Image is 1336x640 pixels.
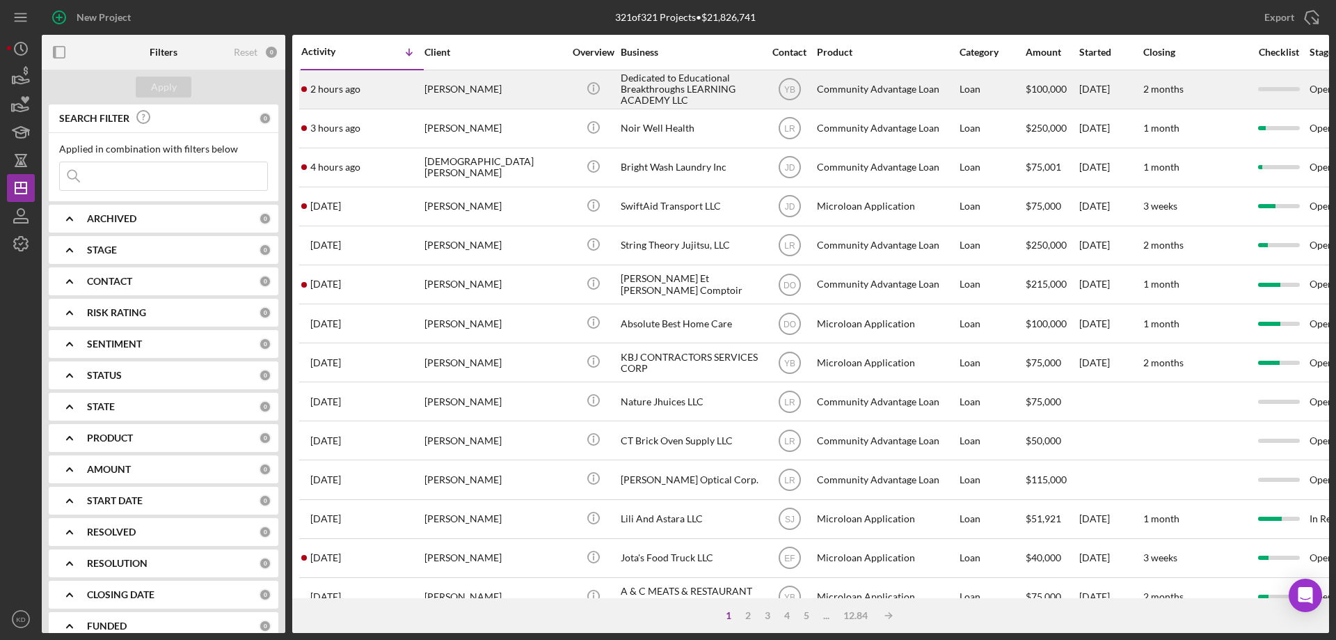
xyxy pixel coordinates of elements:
b: STATE [87,401,115,412]
text: DO [784,280,796,290]
div: Microloan Application [817,188,956,225]
div: Loan [960,461,1024,498]
div: 0 [259,557,271,570]
text: LR [784,397,795,407]
b: RESOLUTION [87,558,148,569]
time: 2025-08-23 19:04 [310,318,341,329]
div: [PERSON_NAME] [424,266,564,303]
div: New Project [77,3,131,31]
div: Noir Well Health [621,110,760,147]
div: Dedicated to Educational Breakthroughs LEARNING ACADEMY LLC [621,71,760,108]
div: [PERSON_NAME] [424,422,564,459]
div: 321 of 321 Projects • $21,826,741 [615,12,756,23]
text: EF [784,554,795,563]
div: Loan [960,540,1024,577]
div: Loan [960,110,1024,147]
div: ... [816,610,836,621]
b: CLOSING DATE [87,589,154,600]
div: Microloan Application [817,344,956,381]
div: Contact [763,47,816,58]
time: 2025-08-26 15:56 [310,123,360,134]
div: [PERSON_NAME] [424,71,564,108]
time: 2025-08-21 20:50 [310,591,341,602]
div: 0 [259,432,271,444]
div: [DATE] [1079,71,1142,108]
div: 4 [777,610,797,621]
div: [PERSON_NAME] [424,461,564,498]
time: 2 months [1143,357,1184,368]
div: [PERSON_NAME] [424,344,564,381]
div: Product [817,47,956,58]
time: 2025-08-22 19:13 [310,396,341,407]
text: JD [784,163,795,173]
time: 2 months [1143,83,1184,95]
div: $250,000 [1026,110,1078,147]
time: 2025-08-23 15:31 [310,357,341,368]
div: 5 [797,610,816,621]
div: [DATE] [1079,227,1142,264]
div: Microloan Application [817,579,956,616]
button: Export [1250,3,1329,31]
div: 0 [259,306,271,319]
div: [PERSON_NAME] [424,579,564,616]
div: [DATE] [1079,266,1142,303]
div: [DATE] [1079,110,1142,147]
b: CONTACT [87,276,132,287]
b: SENTIMENT [87,338,142,350]
text: JD [784,202,795,212]
div: 1 [719,610,738,621]
div: String Theory Jujitsu, LLC [621,227,760,264]
b: RISK RATING [87,307,146,318]
div: [PERSON_NAME] [424,110,564,147]
div: Microloan Application [817,501,956,538]
div: Absolute Best Home Care [621,305,760,342]
div: 0 [259,338,271,350]
b: START DATE [87,495,143,506]
div: $215,000 [1026,266,1078,303]
time: 2025-08-26 15:45 [310,162,360,173]
time: 1 month [1143,513,1179,524]
div: Loan [960,188,1024,225]
time: 1 month [1143,278,1179,290]
div: $115,000 [1026,461,1078,498]
time: 2025-08-22 13:39 [310,513,341,524]
div: [DATE] [1079,188,1142,225]
div: 0 [259,494,271,507]
div: [PERSON_NAME] [424,305,564,342]
div: Loan [960,383,1024,420]
div: Microloan Application [817,540,956,577]
div: $40,000 [1026,540,1078,577]
time: 3 weeks [1143,200,1177,212]
text: YB [784,358,795,368]
div: Microloan Application [817,305,956,342]
div: $50,000 [1026,422,1078,459]
text: LR [784,436,795,446]
div: Loan [960,266,1024,303]
time: 2 months [1143,239,1184,251]
time: 2025-08-24 17:50 [310,279,341,290]
button: KD [7,605,35,633]
div: 0 [259,112,271,125]
div: SwiftAid Transport LLC [621,188,760,225]
div: Open Intercom Messenger [1289,579,1322,612]
div: 0 [259,212,271,225]
div: Community Advantage Loan [817,266,956,303]
button: Apply [136,77,191,97]
div: [DATE] [1079,344,1142,381]
div: 12.84 [836,610,875,621]
div: 0 [264,45,278,59]
div: $51,921 [1026,501,1078,538]
time: 1 month [1143,161,1179,173]
div: A & C MEATS & RESTAURANT SUPPLIES LLC [621,579,760,616]
div: Nature Jhuices LLC [621,383,760,420]
text: LR [784,241,795,251]
div: Loan [960,422,1024,459]
div: Community Advantage Loan [817,149,956,186]
div: Loan [960,344,1024,381]
time: 2025-08-24 19:24 [310,240,341,251]
div: Category [960,47,1024,58]
div: [DATE] [1079,305,1142,342]
time: 2025-08-25 17:46 [310,201,341,212]
div: 0 [259,369,271,382]
div: [DATE] [1079,149,1142,186]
